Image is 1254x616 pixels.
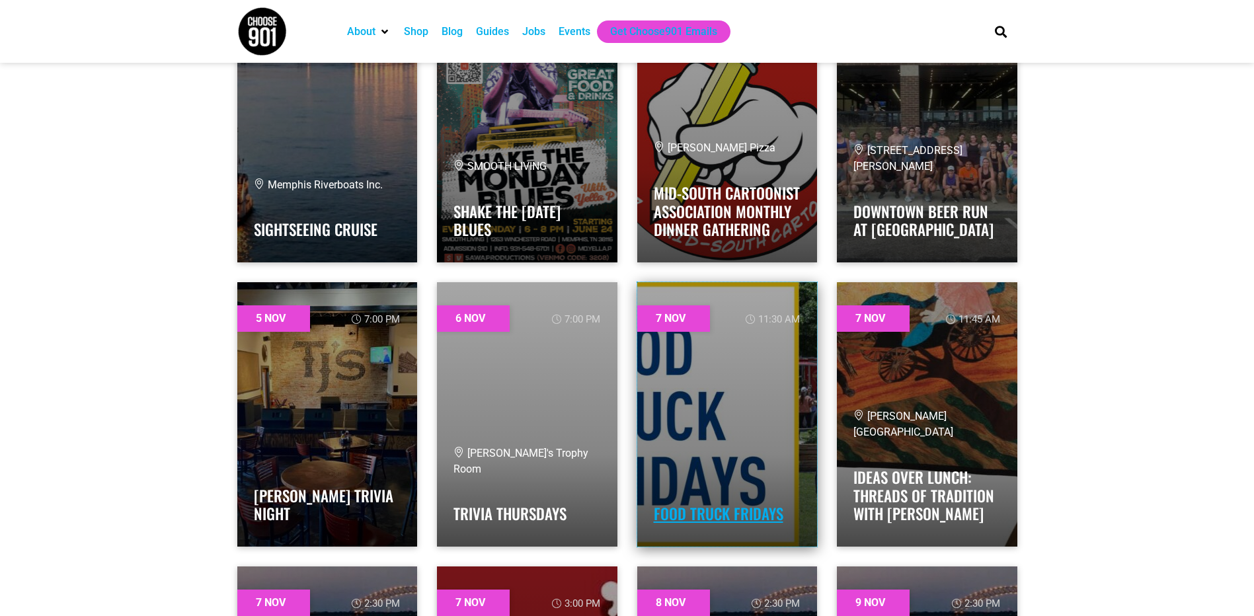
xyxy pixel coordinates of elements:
[853,144,962,173] span: [STREET_ADDRESS][PERSON_NAME]
[853,200,994,241] a: Downtown Beer Run at [GEOGRAPHIC_DATA]
[453,447,588,475] span: [PERSON_NAME]'s Trophy Room
[404,24,428,40] a: Shop
[254,484,393,525] a: [PERSON_NAME] Trivia Night
[453,502,567,525] a: Trivia Thursdays
[340,20,972,43] nav: Main nav
[254,218,377,241] a: Sightseeing Cruise
[442,24,463,40] a: Blog
[654,502,783,525] a: Food Truck Fridays
[853,466,994,525] a: Ideas Over Lunch: Threads of Tradition with [PERSON_NAME]
[853,410,953,438] span: [PERSON_NAME][GEOGRAPHIC_DATA]
[347,24,375,40] a: About
[610,24,717,40] a: Get Choose901 Emails
[522,24,545,40] a: Jobs
[654,141,775,154] span: [PERSON_NAME] Pizza
[559,24,590,40] a: Events
[476,24,509,40] a: Guides
[453,200,561,241] a: SHAKE THE [DATE] BLUES
[254,178,383,191] span: Memphis Riverboats Inc.
[990,20,1011,42] div: Search
[340,20,397,43] div: About
[453,160,547,173] span: SMOOTH LIVING
[654,182,800,241] a: Mid-South Cartoonist Association Monthly Dinner Gathering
